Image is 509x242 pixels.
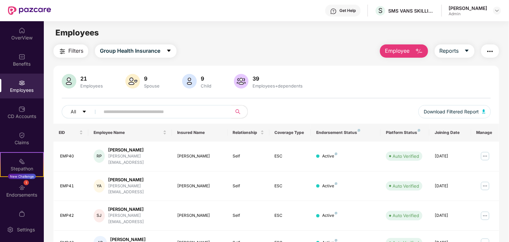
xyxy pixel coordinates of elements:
img: svg+xml;base64,PHN2ZyBpZD0iQmVuZWZpdHMiIHhtbG5zPSJodHRwOi8vd3d3LnczLm9yZy8yMDAwL3N2ZyIgd2lkdGg9Ij... [19,53,25,60]
img: svg+xml;base64,PHN2ZyB4bWxucz0iaHR0cDovL3d3dy53My5vcmcvMjAwMC9zdmciIHdpZHRoPSIyNCIgaGVpZ2h0PSIyNC... [486,47,494,55]
button: Employee [380,44,428,58]
div: ESC [275,183,306,189]
span: EID [59,130,78,135]
div: [PERSON_NAME] [108,147,167,153]
img: svg+xml;base64,PHN2ZyB4bWxucz0iaHR0cDovL3d3dy53My5vcmcvMjAwMC9zdmciIHdpZHRoPSI4IiBoZWlnaHQ9IjgiIH... [418,129,420,132]
img: New Pazcare Logo [8,6,51,15]
div: Stepathon [1,165,43,172]
div: Self [233,153,264,159]
div: Self [233,183,264,189]
span: Group Health Insurance [100,47,160,55]
img: svg+xml;base64,PHN2ZyB4bWxucz0iaHR0cDovL3d3dy53My5vcmcvMjAwMC9zdmciIHhtbG5zOnhsaW5rPSJodHRwOi8vd3... [62,74,76,89]
div: 21 [79,75,104,82]
div: [PERSON_NAME] [449,5,487,11]
button: Reportscaret-down [435,44,474,58]
div: New Challenge [8,174,36,179]
th: Coverage Type [269,124,311,142]
div: [PERSON_NAME] [108,177,167,183]
div: 1 [24,180,29,185]
img: svg+xml;base64,PHN2ZyBpZD0iRW1wbG95ZWVzIiB4bWxucz0iaHR0cDovL3d3dy53My5vcmcvMjAwMC9zdmciIHdpZHRoPS... [19,80,25,86]
div: Spouse [143,83,161,89]
img: svg+xml;base64,PHN2ZyB4bWxucz0iaHR0cDovL3d3dy53My5vcmcvMjAwMC9zdmciIHdpZHRoPSI4IiBoZWlnaHQ9IjgiIH... [335,212,337,214]
span: caret-down [166,48,172,54]
div: [PERSON_NAME][EMAIL_ADDRESS] [108,183,167,196]
img: svg+xml;base64,PHN2ZyB4bWxucz0iaHR0cDovL3d3dy53My5vcmcvMjAwMC9zdmciIHhtbG5zOnhsaW5rPSJodHRwOi8vd3... [415,47,423,55]
img: svg+xml;base64,PHN2ZyBpZD0iQ0RfQWNjb3VudHMiIGRhdGEtbmFtZT0iQ0QgQWNjb3VudHMiIHhtbG5zPSJodHRwOi8vd3... [19,106,25,112]
span: Employees [55,28,99,37]
img: svg+xml;base64,PHN2ZyBpZD0iRHJvcGRvd24tMzJ4MzIiIHhtbG5zPSJodHRwOi8vd3d3LnczLm9yZy8yMDAwL3N2ZyIgd2... [494,8,500,13]
button: search [231,105,248,118]
div: [PERSON_NAME] [108,206,167,212]
img: svg+xml;base64,PHN2ZyB4bWxucz0iaHR0cDovL3d3dy53My5vcmcvMjAwMC9zdmciIHdpZHRoPSIyMSIgaGVpZ2h0PSIyMC... [19,158,25,165]
img: svg+xml;base64,PHN2ZyBpZD0iSGVscC0zMngzMiIgeG1sbnM9Imh0dHA6Ly93d3cudzMub3JnLzIwMDAvc3ZnIiB3aWR0aD... [330,8,337,15]
img: manageButton [480,151,490,161]
img: svg+xml;base64,PHN2ZyBpZD0iQ2xhaW0iIHhtbG5zPSJodHRwOi8vd3d3LnczLm9yZy8yMDAwL3N2ZyIgd2lkdGg9IjIwIi... [19,132,25,139]
img: svg+xml;base64,PHN2ZyB4bWxucz0iaHR0cDovL3d3dy53My5vcmcvMjAwMC9zdmciIHdpZHRoPSI4IiBoZWlnaHQ9IjgiIH... [335,182,337,185]
button: Download Filtered Report [418,105,491,118]
div: Self [233,212,264,219]
div: Auto Verified [393,153,419,159]
img: svg+xml;base64,PHN2ZyBpZD0iTXlfT3JkZXJzIiBkYXRhLW5hbWU9Ik15IE9yZGVycyIgeG1sbnM9Imh0dHA6Ly93d3cudz... [19,211,25,217]
div: [PERSON_NAME][EMAIL_ADDRESS] [108,212,167,225]
div: Auto Verified [393,212,419,219]
div: Settings [15,226,37,233]
div: [DATE] [435,153,466,159]
th: Insured Name [172,124,228,142]
span: All [71,108,76,115]
div: EMP40 [60,153,83,159]
button: Filters [53,44,88,58]
div: SMS VANS SKILLING AND ADVISORY PRIVATE LIMITED [388,8,435,14]
div: Platform Status [386,130,424,135]
div: 9 [199,75,213,82]
div: EMP42 [60,212,83,219]
th: Relationship [228,124,269,142]
div: [PERSON_NAME] [177,212,222,219]
span: Employee [385,47,410,55]
th: Joining Date [429,124,471,142]
div: EMP41 [60,183,83,189]
div: ESC [275,153,306,159]
span: Reports [440,47,459,55]
div: 39 [251,75,304,82]
th: EID [53,124,88,142]
img: manageButton [480,211,490,221]
span: S [378,7,383,15]
span: Relationship [233,130,259,135]
img: svg+xml;base64,PHN2ZyB4bWxucz0iaHR0cDovL3d3dy53My5vcmcvMjAwMC9zdmciIHdpZHRoPSI4IiBoZWlnaHQ9IjgiIH... [358,129,360,132]
div: Auto Verified [393,183,419,189]
img: svg+xml;base64,PHN2ZyBpZD0iU2V0dGluZy0yMHgyMCIgeG1sbnM9Imh0dHA6Ly93d3cudzMub3JnLzIwMDAvc3ZnIiB3aW... [7,226,14,233]
div: Active [322,212,337,219]
div: 9 [143,75,161,82]
div: Employees+dependents [251,83,304,89]
div: SJ [94,209,105,222]
div: Employees [79,83,104,89]
div: [PERSON_NAME][EMAIL_ADDRESS] [108,153,167,166]
span: Employee Name [94,130,162,135]
img: manageButton [480,181,490,191]
img: svg+xml;base64,PHN2ZyB4bWxucz0iaHR0cDovL3d3dy53My5vcmcvMjAwMC9zdmciIHdpZHRoPSIyNCIgaGVpZ2h0PSIyNC... [58,47,66,55]
div: Endorsement Status [316,130,375,135]
div: [DATE] [435,183,466,189]
span: Filters [68,47,83,55]
div: Active [322,183,337,189]
span: caret-down [82,109,87,115]
span: Download Filtered Report [424,108,479,115]
div: RP [94,150,105,163]
div: Child [199,83,213,89]
img: svg+xml;base64,PHN2ZyB4bWxucz0iaHR0cDovL3d3dy53My5vcmcvMjAwMC9zdmciIHdpZHRoPSI4IiBoZWlnaHQ9IjgiIH... [335,152,337,155]
span: caret-down [464,48,470,54]
th: Manage [471,124,499,142]
img: svg+xml;base64,PHN2ZyB4bWxucz0iaHR0cDovL3d3dy53My5vcmcvMjAwMC9zdmciIHdpZHRoPSI4IiBoZWlnaHQ9IjgiIH... [335,239,337,242]
img: svg+xml;base64,PHN2ZyB4bWxucz0iaHR0cDovL3d3dy53My5vcmcvMjAwMC9zdmciIHhtbG5zOnhsaW5rPSJodHRwOi8vd3... [182,74,197,89]
div: [DATE] [435,212,466,219]
div: Admin [449,11,487,17]
div: Get Help [339,8,356,13]
div: [PERSON_NAME] [177,183,222,189]
div: ESC [275,212,306,219]
div: Active [322,153,337,159]
img: svg+xml;base64,PHN2ZyBpZD0iRW5kb3JzZW1lbnRzIiB4bWxucz0iaHR0cDovL3d3dy53My5vcmcvMjAwMC9zdmciIHdpZH... [19,184,25,191]
span: search [231,109,244,114]
button: Allcaret-down [62,105,102,118]
img: svg+xml;base64,PHN2ZyB4bWxucz0iaHR0cDovL3d3dy53My5vcmcvMjAwMC9zdmciIHhtbG5zOnhsaW5rPSJodHRwOi8vd3... [482,109,485,113]
img: svg+xml;base64,PHN2ZyB4bWxucz0iaHR0cDovL3d3dy53My5vcmcvMjAwMC9zdmciIHhtbG5zOnhsaW5rPSJodHRwOi8vd3... [125,74,140,89]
